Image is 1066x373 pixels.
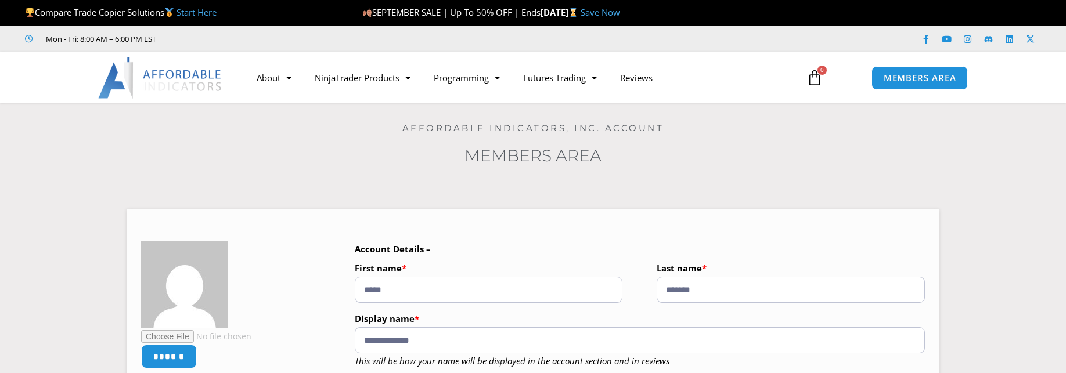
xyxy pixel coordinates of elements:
label: Display name [355,310,925,327]
a: Futures Trading [512,64,608,91]
em: This will be how your name will be displayed in the account section and in reviews [355,355,669,367]
span: SEPTEMBER SALE | Up To 50% OFF | Ends [362,6,541,18]
label: First name [355,259,623,277]
img: ⌛ [569,8,578,17]
a: About [245,64,303,91]
strong: [DATE] [541,6,581,18]
a: Programming [422,64,512,91]
a: Affordable Indicators, Inc. Account [402,122,664,133]
a: Start Here [177,6,217,18]
span: MEMBERS AREA [884,74,956,82]
label: Last name [657,259,925,277]
img: 🥇 [165,8,174,17]
a: MEMBERS AREA [871,66,968,90]
a: Save Now [581,6,620,18]
a: Members Area [464,146,602,165]
img: 🏆 [26,8,34,17]
span: Compare Trade Copier Solutions [25,6,217,18]
b: Account Details – [355,243,431,255]
span: Mon - Fri: 8:00 AM – 6:00 PM EST [43,32,156,46]
img: 🍂 [363,8,372,17]
a: Reviews [608,64,664,91]
img: LogoAI | Affordable Indicators – NinjaTrader [98,57,223,99]
a: NinjaTrader Products [303,64,422,91]
a: 0 [789,61,840,95]
iframe: Customer reviews powered by Trustpilot [172,33,347,45]
span: 0 [817,66,827,75]
img: 9b1f5fe0b9cfc699a0cb3ee65d96f17d4773541739bf551508fcd47b539dd305 [141,241,228,328]
nav: Menu [245,64,793,91]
